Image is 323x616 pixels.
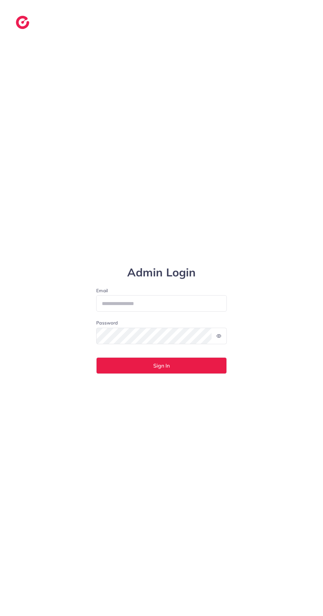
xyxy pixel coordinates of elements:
[16,16,29,29] img: logo
[96,287,227,294] label: Email
[153,363,170,368] span: Sign In
[96,266,227,279] h1: Admin Login
[96,320,118,326] label: Password
[96,357,227,374] button: Sign In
